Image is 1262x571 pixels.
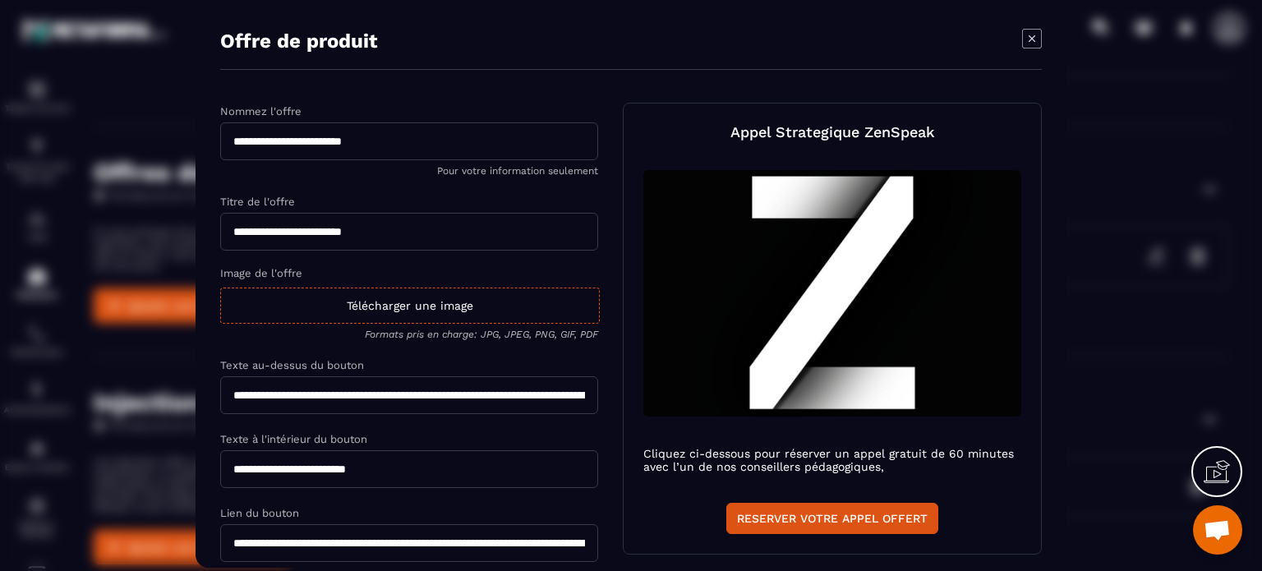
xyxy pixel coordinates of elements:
label: Lien du bouton [220,507,299,519]
label: Titre de l'offre [220,196,295,208]
label: Texte au-dessus du bouton [220,359,364,371]
label: Texte à l'intérieur du bouton [220,433,367,445]
div: Ouvrir le chat [1193,505,1242,555]
p: Pour votre information seulement [220,165,598,177]
p: Cliquez ci-dessous pour réserver un appel gratuit de 60 minutes avec l’un de nos conseillers péda... [643,446,1021,472]
p: Offre de produit [220,29,377,52]
p: Appel Strategique ZenSpeak [730,123,935,140]
label: Nommez l'offre [220,105,302,117]
div: Télécharger une image [220,288,600,324]
p: Formats pris en charge: JPG, JPEG, PNG, GIF, PDF [220,329,598,340]
label: Image de l'offre [220,267,302,279]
